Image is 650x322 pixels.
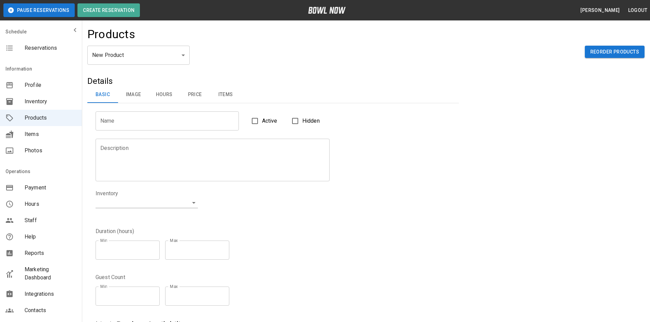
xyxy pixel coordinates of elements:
[25,216,76,225] span: Staff
[96,227,134,235] legend: Duration (hours)
[87,46,190,65] div: New Product
[87,87,459,103] div: basic tabs example
[25,130,76,138] span: Items
[25,114,76,122] span: Products
[625,4,650,17] button: Logout
[3,3,75,17] button: Pause Reservations
[302,117,320,125] span: Hidden
[96,273,125,281] legend: Guest Count
[25,44,76,52] span: Reservations
[25,265,76,282] span: Marketing Dashboard
[585,46,645,58] button: Reorder Products
[25,97,76,106] span: Inventory
[262,117,277,125] span: Active
[77,3,140,17] button: Create Reservation
[578,4,622,17] button: [PERSON_NAME]
[210,87,241,103] button: Items
[87,87,118,103] button: Basic
[25,147,76,155] span: Photos
[25,81,76,89] span: Profile
[87,27,135,42] h4: Products
[96,189,118,197] legend: Inventory
[149,87,179,103] button: Hours
[87,76,459,87] h5: Details
[25,249,76,257] span: Reports
[118,87,149,103] button: Image
[25,200,76,208] span: Hours
[308,7,346,14] img: logo
[25,306,76,315] span: Contacts
[25,290,76,298] span: Integrations
[25,233,76,241] span: Help
[288,114,320,128] label: Hidden products will not be visible to customers. You can still create and use them for bookings.
[179,87,210,103] button: Price
[25,184,76,192] span: Payment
